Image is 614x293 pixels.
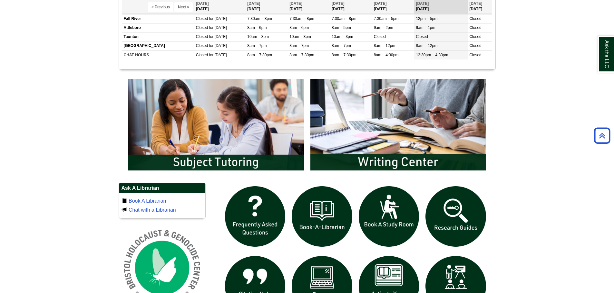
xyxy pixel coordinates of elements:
td: CHAT HOURS [122,50,194,60]
span: for [DATE] [209,25,227,30]
span: 8am – 7pm [247,43,267,48]
span: Closed [196,34,208,39]
span: 8am – 7pm [289,43,309,48]
span: 12pm – 5pm [416,16,437,21]
span: 8am – 4:30pm [374,53,399,57]
span: [DATE] [289,1,302,6]
span: 8am – 7pm [332,43,351,48]
span: Closed [196,16,208,21]
span: Closed [374,34,386,39]
span: 9am – 1pm [416,25,435,30]
span: Closed [469,53,481,57]
span: 10am – 3pm [332,34,353,39]
span: Closed [469,34,481,39]
span: 8am – 6pm [289,25,309,30]
img: Research Guides icon links to research guides web page [422,183,489,250]
span: [DATE] [196,1,209,6]
span: [DATE] [247,1,260,6]
span: for [DATE] [209,34,227,39]
span: 7:30am – 8pm [289,16,314,21]
span: 12:30pm – 4:30pm [416,53,448,57]
span: for [DATE] [209,43,227,48]
span: [DATE] [374,1,387,6]
span: 8am – 7:30pm [247,53,272,57]
button: Next » [174,2,193,12]
td: [GEOGRAPHIC_DATA] [122,41,194,50]
span: 10am – 3pm [289,34,311,39]
span: [DATE] [332,1,345,6]
span: 8am – 12pm [374,43,395,48]
span: Closed [416,34,428,39]
span: 9am – 2pm [374,25,393,30]
span: 7:30am – 8pm [332,16,356,21]
span: 8am – 7:30pm [289,53,314,57]
img: Writing Center Information [307,76,489,174]
span: Closed [196,25,208,30]
button: « Previous [148,2,173,12]
img: book a study room icon links to book a study room web page [356,183,423,250]
a: Chat with a Librarian [129,207,176,213]
span: for [DATE] [209,16,227,21]
td: Taunton [122,32,194,41]
a: Book A Librarian [129,198,166,204]
span: 8am – 12pm [416,43,437,48]
span: 8am – 6pm [247,25,267,30]
span: Closed [196,53,208,57]
img: Book a Librarian icon links to book a librarian web page [288,183,356,250]
span: Closed [469,43,481,48]
span: [DATE] [416,1,429,6]
span: 8am – 7:30pm [332,53,356,57]
span: 7:30am – 8pm [247,16,272,21]
td: Fall River [122,14,194,23]
span: Closed [469,25,481,30]
img: frequently asked questions [222,183,289,250]
span: 10am – 3pm [247,34,269,39]
span: for [DATE] [209,53,227,57]
span: Closed [469,16,481,21]
span: [DATE] [469,1,482,6]
span: Closed [196,43,208,48]
h2: Ask A Librarian [119,183,205,193]
td: Attleboro [122,23,194,32]
div: slideshow [125,76,489,177]
span: 7:30am – 5pm [374,16,399,21]
span: 8am – 5pm [332,25,351,30]
a: Back to Top [592,131,612,140]
img: Subject Tutoring Information [125,76,307,174]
